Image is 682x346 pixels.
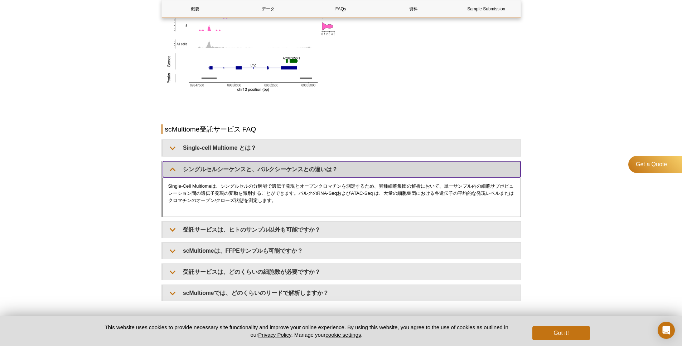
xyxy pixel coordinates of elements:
[325,332,361,338] button: cookie settings
[380,0,447,18] a: 資料
[258,332,291,338] a: Privacy Policy
[658,322,675,339] div: Open Intercom Messenger
[163,140,521,156] summary: Single-cell Multiome とは？
[163,264,521,280] summary: 受託サービスは、どのくらいの細胞数が必要ですか？
[168,183,515,204] p: Single-Cell Multiomeは、シングルセルの分解能で遺伝子発現とオープンクロマチンを測定するため、異種細胞集団の解析において、単一サンプル内の細胞サブポピュレーション間の遺伝子発現...
[163,243,521,259] summary: scMultiomeは、FFPEサンプルも可能ですか？​
[453,0,520,18] a: Sample Submission
[162,0,229,18] a: 概要
[234,0,302,18] a: データ
[307,0,374,18] a: FAQs
[163,222,521,238] summary: 受託サービスは、ヒトのサンプル以外も可能ですか？
[161,124,521,134] h2: scMultiome受託サービス FAQ
[163,161,521,177] summary: シングルセルシーケンスと、バルクシーケンスとの違いは？
[628,156,682,173] a: Get a Quote
[163,285,521,301] summary: scMultiomeでは、どのくらいのリードで解析しますか？​
[92,323,521,338] p: This website uses cookies to provide necessary site functionality and improve your online experie...
[532,326,590,340] button: Got it!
